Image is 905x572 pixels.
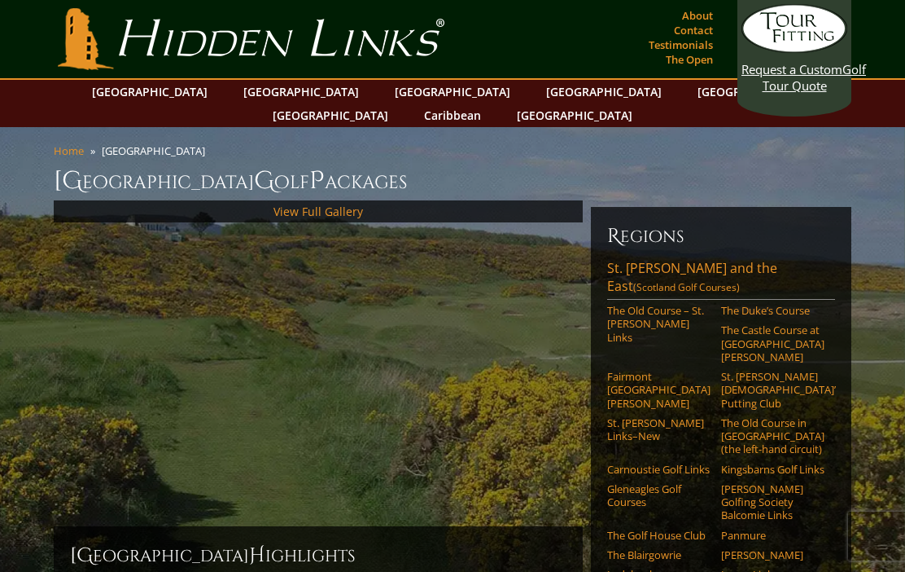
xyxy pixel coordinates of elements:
[309,165,325,197] span: P
[721,416,824,456] a: The Old Course in [GEOGRAPHIC_DATA] (the left-hand circuit)
[538,80,670,103] a: [GEOGRAPHIC_DATA]
[249,543,265,569] span: H
[54,165,851,197] h1: [GEOGRAPHIC_DATA] olf ackages
[662,48,717,71] a: The Open
[721,529,824,542] a: Panmure
[721,482,824,522] a: [PERSON_NAME] Golfing Society Balcomie Links
[633,280,740,294] span: (Scotland Golf Courses)
[607,416,710,443] a: St. [PERSON_NAME] Links–New
[678,4,717,27] a: About
[254,165,274,197] span: G
[721,370,824,410] a: St. [PERSON_NAME] [DEMOGRAPHIC_DATA]’ Putting Club
[721,463,824,476] a: Kingsbarns Golf Links
[387,80,518,103] a: [GEOGRAPHIC_DATA]
[70,543,566,569] h2: [GEOGRAPHIC_DATA] ighlights
[689,80,821,103] a: [GEOGRAPHIC_DATA]
[721,323,824,363] a: The Castle Course at [GEOGRAPHIC_DATA][PERSON_NAME]
[607,259,835,300] a: St. [PERSON_NAME] and the East(Scotland Golf Courses)
[607,370,710,410] a: Fairmont [GEOGRAPHIC_DATA][PERSON_NAME]
[265,103,396,127] a: [GEOGRAPHIC_DATA]
[741,4,847,94] a: Request a CustomGolf Tour Quote
[607,548,710,561] a: The Blairgowrie
[721,548,824,561] a: [PERSON_NAME]
[607,304,710,344] a: The Old Course – St. [PERSON_NAME] Links
[102,143,212,158] li: [GEOGRAPHIC_DATA]
[54,143,84,158] a: Home
[741,61,842,77] span: Request a Custom
[416,103,489,127] a: Caribbean
[84,80,216,103] a: [GEOGRAPHIC_DATA]
[721,304,824,317] a: The Duke’s Course
[607,463,710,476] a: Carnoustie Golf Links
[670,19,717,42] a: Contact
[273,204,363,219] a: View Full Gallery
[235,80,367,103] a: [GEOGRAPHIC_DATA]
[607,223,835,249] h6: Regions
[607,482,710,509] a: Gleneagles Golf Courses
[509,103,640,127] a: [GEOGRAPHIC_DATA]
[645,33,717,56] a: Testimonials
[607,529,710,542] a: The Golf House Club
